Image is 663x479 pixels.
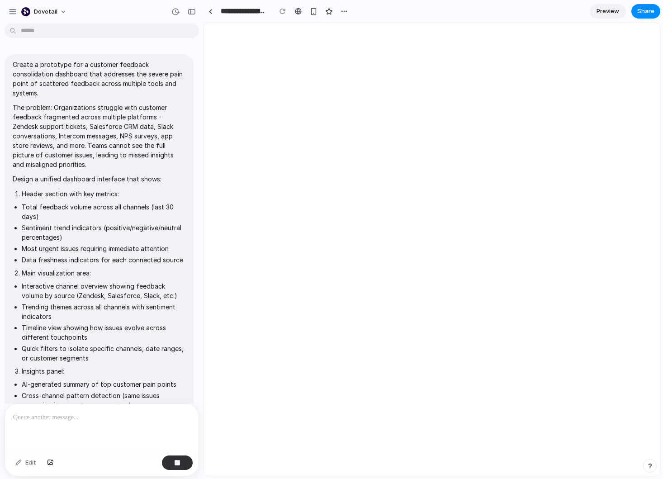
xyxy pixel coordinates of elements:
li: Sentiment trend indicators (positive/negative/neutral percentages) [22,223,185,242]
li: Cross-channel pattern detection (same issues appearing in support + app reviews) [22,391,185,410]
button: dovetail [18,5,71,19]
li: Most urgent issues requiring immediate attention [22,244,185,253]
p: Design a unified dashboard interface that shows: [13,174,185,184]
p: The problem: Organizations struggle with customer feedback fragmented across multiple platforms -... [13,103,185,169]
li: Total feedback volume across all channels (last 30 days) [22,202,185,221]
a: Preview [590,4,626,19]
span: Preview [597,7,619,16]
p: Create a prototype for a customer feedback consolidation dashboard that addresses the severe pain... [13,60,185,98]
li: Trending themes across all channels with sentiment indicators [22,302,185,321]
li: Interactive channel overview showing feedback volume by source (Zendesk, Salesforce, Slack, etc.) [22,281,185,300]
li: Header section with key metrics: [22,189,185,199]
span: Share [637,7,654,16]
li: Insights panel: [22,366,185,376]
li: Quick filters to isolate specific channels, date ranges, or customer segments [22,344,185,363]
li: Main visualization area: [22,268,185,278]
li: Data freshness indicators for each connected source [22,255,185,265]
li: AI-generated summary of top customer pain points [22,379,185,389]
li: Timeline view showing how issues evolve across different touchpoints [22,323,185,342]
button: Share [631,4,660,19]
span: dovetail [34,7,57,16]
